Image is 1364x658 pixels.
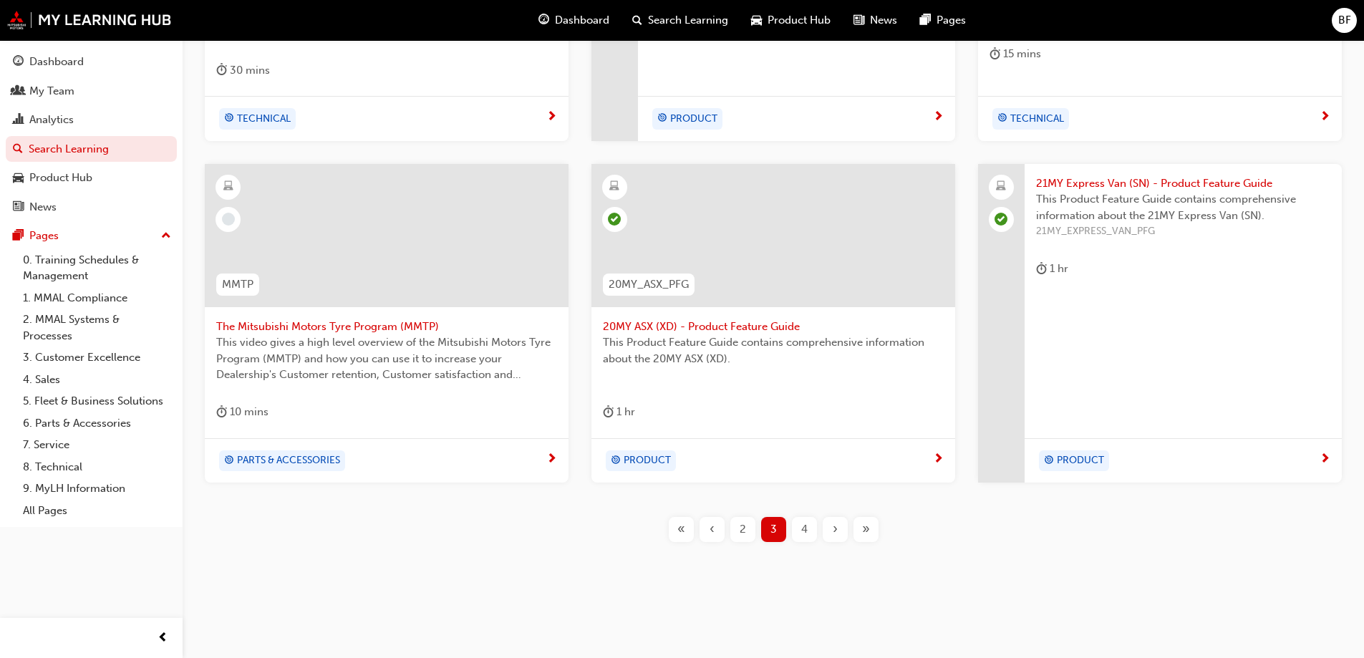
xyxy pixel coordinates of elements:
span: next-icon [546,111,557,124]
span: target-icon [657,110,667,128]
span: 20MY ASX (XD) - Product Feature Guide [603,319,944,335]
span: This Product Feature Guide contains comprehensive information about the 20MY ASX (XD). [603,334,944,367]
span: 20MY_ASX_PFG [609,276,689,293]
span: car-icon [13,172,24,185]
span: next-icon [933,111,944,124]
span: PRODUCT [1057,453,1104,469]
div: 30 mins [216,62,270,79]
button: Next page [820,517,851,542]
span: ‹ [710,521,715,538]
span: guage-icon [538,11,549,29]
span: guage-icon [13,56,24,69]
div: 10 mins [216,403,269,421]
div: 15 mins [990,45,1041,63]
span: Product Hub [768,12,831,29]
span: people-icon [13,85,24,98]
div: Pages [29,228,59,244]
span: 3 [770,521,777,538]
span: search-icon [632,11,642,29]
span: News [870,12,897,29]
span: target-icon [224,452,234,470]
span: duration-icon [216,62,227,79]
span: The Mitsubishi Motors Tyre Program (MMTP) [216,319,557,335]
button: Pages [6,223,177,249]
span: up-icon [161,227,171,246]
a: 2. MMAL Systems & Processes [17,309,177,347]
a: 4. Sales [17,369,177,391]
span: This Product Feature Guide contains comprehensive information about the 21MY Express Van (SN). [1036,191,1330,223]
a: 8. Technical [17,456,177,478]
a: 21MY Express Van (SN) - Product Feature GuideThis Product Feature Guide contains comprehensive in... [978,164,1342,483]
button: BF [1332,8,1357,33]
a: News [6,194,177,221]
div: Dashboard [29,54,84,70]
a: Analytics [6,107,177,133]
button: DashboardMy TeamAnalyticsSearch LearningProduct HubNews [6,46,177,223]
span: next-icon [933,453,944,466]
img: mmal [7,11,172,29]
span: Dashboard [555,12,609,29]
span: PRODUCT [670,111,717,127]
span: duration-icon [1036,260,1047,278]
span: learningResourceType_ELEARNING-icon [223,178,233,196]
div: News [29,199,57,216]
a: 20MY_ASX_PFG20MY ASX (XD) - Product Feature GuideThis Product Feature Guide contains comprehensiv... [591,164,955,483]
div: 1 hr [1036,260,1068,278]
span: next-icon [1320,453,1330,466]
span: chart-icon [13,114,24,127]
a: guage-iconDashboard [527,6,621,35]
div: Analytics [29,112,74,128]
button: First page [666,517,697,542]
span: target-icon [611,452,621,470]
button: Page 4 [789,517,820,542]
span: « [677,521,685,538]
a: Product Hub [6,165,177,191]
a: 1. MMAL Compliance [17,287,177,309]
span: news-icon [853,11,864,29]
span: MMTP [222,276,253,293]
span: pages-icon [13,230,24,243]
span: 2 [740,521,746,538]
a: Search Learning [6,136,177,163]
span: TECHNICAL [237,111,291,127]
a: My Team [6,78,177,105]
div: 1 hr [603,403,635,421]
button: Last page [851,517,881,542]
span: prev-icon [158,629,168,647]
a: All Pages [17,500,177,522]
div: Product Hub [29,170,92,186]
span: duration-icon [990,45,1000,63]
a: 0. Training Schedules & Management [17,249,177,287]
span: news-icon [13,201,24,214]
button: Page 2 [727,517,758,542]
button: Page 3 [758,517,789,542]
span: pages-icon [920,11,931,29]
span: target-icon [224,110,234,128]
a: 6. Parts & Accessories [17,412,177,435]
a: 3. Customer Excellence [17,347,177,369]
span: PARTS & ACCESSORIES [237,453,340,469]
span: laptop-icon [996,178,1006,196]
a: 5. Fleet & Business Solutions [17,390,177,412]
span: Pages [937,12,966,29]
a: car-iconProduct Hub [740,6,842,35]
span: learningResourceType_ELEARNING-icon [609,178,619,196]
a: 9. MyLH Information [17,478,177,500]
span: PRODUCT [624,453,671,469]
span: 21MY_EXPRESS_VAN_PFG [1036,223,1330,240]
span: learningRecordVerb_NONE-icon [222,213,235,226]
span: Search Learning [648,12,728,29]
span: This video gives a high level overview of the Mitsubishi Motors Tyre Program (MMTP) and how you c... [216,334,557,383]
span: next-icon [1320,111,1330,124]
a: pages-iconPages [909,6,977,35]
a: MMTPThe Mitsubishi Motors Tyre Program (MMTP)This video gives a high level overview of the Mitsub... [205,164,569,483]
span: › [833,521,838,538]
span: car-icon [751,11,762,29]
span: next-icon [546,453,557,466]
span: learningRecordVerb_COMPLETE-icon [995,213,1007,226]
span: 21MY Express Van (SN) - Product Feature Guide [1036,175,1330,192]
div: My Team [29,83,74,100]
span: BF [1338,12,1351,29]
